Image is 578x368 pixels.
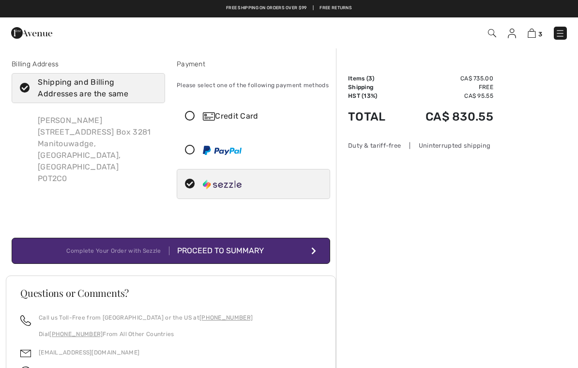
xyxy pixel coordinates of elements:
[39,313,253,322] p: Call us Toll-Free from [GEOGRAPHIC_DATA] or the US at
[12,59,165,69] div: Billing Address
[348,141,493,150] div: Duty & tariff-free | Uninterrupted shipping
[203,180,242,189] img: Sezzle
[348,92,400,100] td: HST (13%)
[319,5,352,12] a: Free Returns
[400,100,493,133] td: CA$ 830.55
[348,100,400,133] td: Total
[11,28,52,37] a: 1ère Avenue
[368,75,372,82] span: 3
[177,73,330,97] div: Please select one of the following payment methods
[555,29,565,38] img: Menu
[20,348,31,359] img: email
[177,59,330,69] div: Payment
[528,27,542,39] a: 3
[11,23,52,43] img: 1ère Avenue
[400,92,493,100] td: CA$ 95.55
[203,112,215,121] img: Credit Card
[400,74,493,83] td: CA$ 735.00
[12,238,330,264] button: Complete Your Order with Sezzle Proceed to Summary
[39,330,253,338] p: Dial From All Other Countries
[199,314,253,321] a: [PHONE_NUMBER]
[66,246,169,255] div: Complete Your Order with Sezzle
[528,29,536,38] img: Shopping Bag
[488,29,496,37] img: Search
[20,315,31,326] img: call
[400,83,493,92] td: Free
[30,107,165,192] div: [PERSON_NAME] [STREET_ADDRESS] Box 3281 Manitouwadge, [GEOGRAPHIC_DATA], [GEOGRAPHIC_DATA] P0T2C0
[39,349,139,356] a: [EMAIL_ADDRESS][DOMAIN_NAME]
[38,77,151,100] div: Shipping and Billing Addresses are the same
[226,5,307,12] a: Free shipping on orders over $99
[49,331,103,337] a: [PHONE_NUMBER]
[203,110,323,122] div: Credit Card
[20,288,321,298] h3: Questions or Comments?
[538,31,542,38] span: 3
[313,5,314,12] span: |
[508,29,516,38] img: My Info
[169,245,275,257] div: Proceed to Summary
[348,74,400,83] td: Items ( )
[348,83,400,92] td: Shipping
[203,146,242,155] img: PayPal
